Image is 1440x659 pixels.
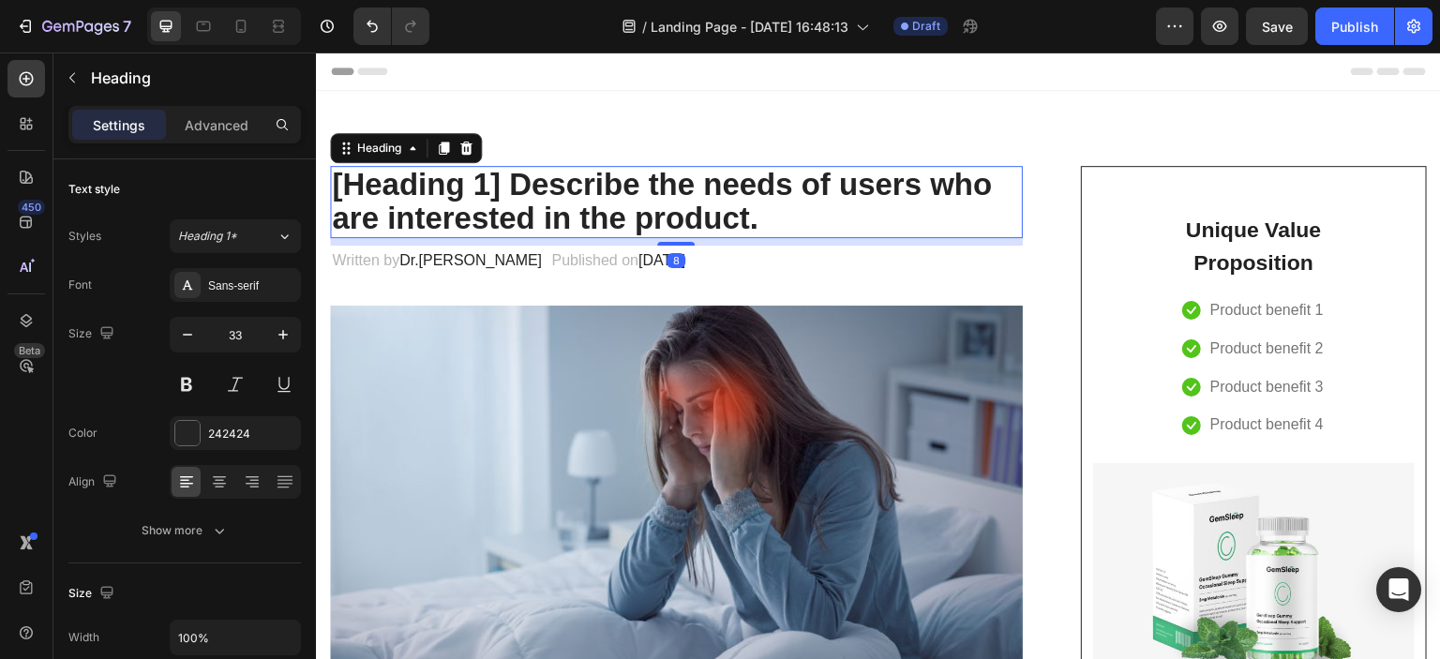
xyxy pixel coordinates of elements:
div: Size [68,322,118,347]
span: Heading 1* [178,228,237,245]
p: Settings [93,115,145,135]
p: Product benefit 3 [894,322,1008,349]
div: Size [68,581,118,607]
div: 8 [351,201,369,216]
div: Color [68,425,97,442]
img: Alt Image [777,411,1099,620]
button: Publish [1315,7,1394,45]
p: Unique Value Proposition [857,161,1018,226]
p: Advanced [185,115,248,135]
p: Heading [91,67,293,89]
span: Dr.[PERSON_NAME] [83,200,226,216]
div: Align [68,470,121,495]
p: Product benefit 2 [894,283,1008,310]
span: Save [1262,19,1293,35]
button: 7 [7,7,140,45]
button: Show more [68,514,301,547]
p: Published on [235,195,369,222]
div: Styles [68,228,101,245]
p: Product benefit 1 [894,245,1008,272]
span: [DATE] [322,200,369,216]
div: Undo/Redo [353,7,429,45]
div: Text style [68,181,120,198]
p: 7 [123,15,131,37]
p: Product benefit 4 [894,359,1008,386]
div: Open Intercom Messenger [1376,567,1421,612]
div: Sans-serif [208,277,296,294]
span: Landing Page - [DATE] 16:48:13 [651,17,848,37]
iframe: Design area [316,52,1440,659]
button: Save [1246,7,1308,45]
span: / [642,17,647,37]
input: Auto [171,621,300,654]
div: 242424 [208,426,296,442]
button: Heading 1* [170,219,301,253]
img: Alt Image [14,253,707,642]
p: Written by [16,195,230,222]
div: Beta [14,343,45,358]
div: Publish [1331,17,1378,37]
div: 450 [18,200,45,215]
div: Width [68,629,99,646]
div: Font [68,277,92,293]
span: Draft [912,18,940,35]
div: Show more [142,521,229,540]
